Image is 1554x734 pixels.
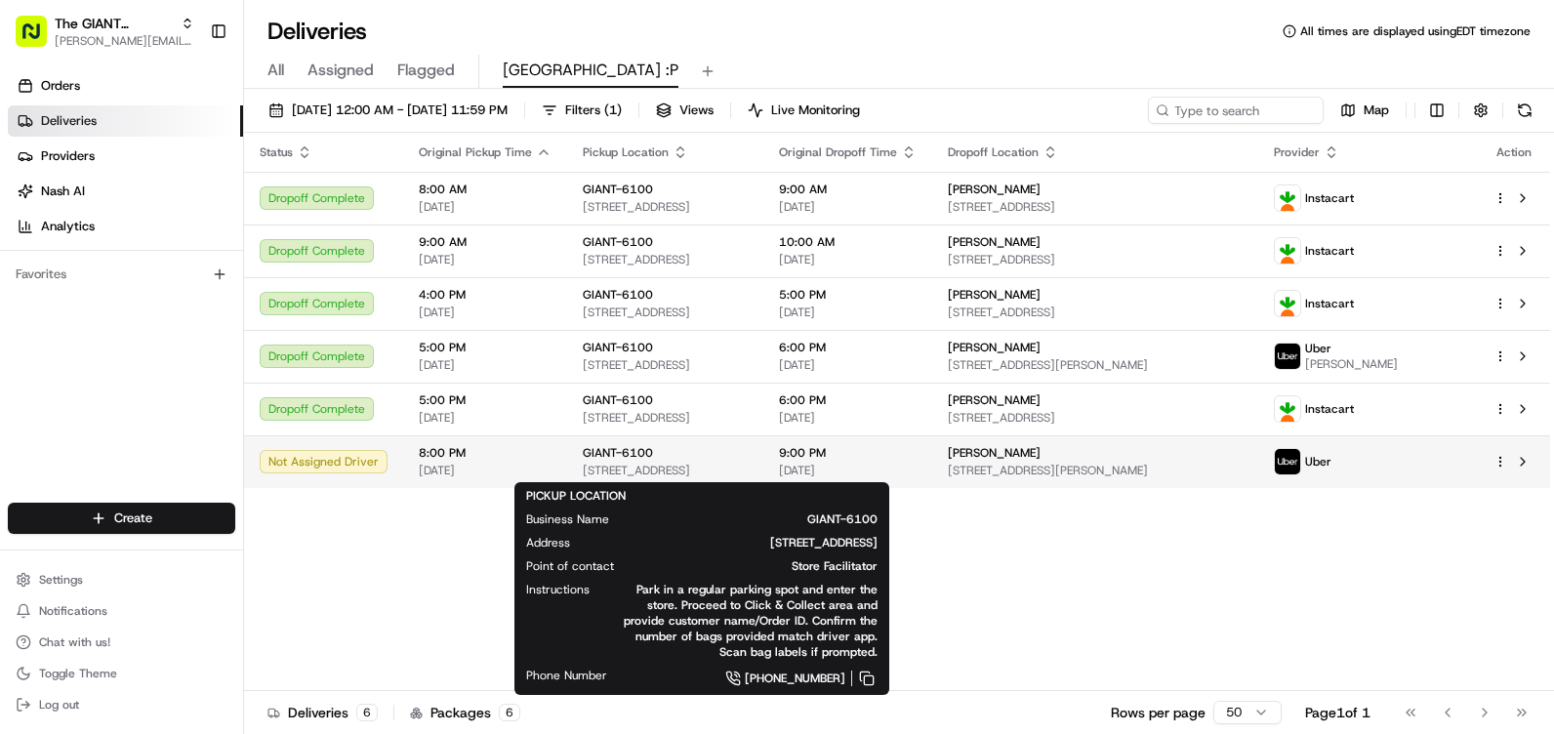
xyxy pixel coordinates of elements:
[779,357,917,373] span: [DATE]
[503,59,678,82] span: [GEOGRAPHIC_DATA] :P
[948,392,1041,408] span: [PERSON_NAME]
[1275,344,1300,369] img: profile_uber_ahold_partner.png
[526,582,590,597] span: Instructions
[356,704,378,721] div: 6
[397,59,455,82] span: Flagged
[583,392,653,408] span: GIANT-6100
[419,199,552,215] span: [DATE]
[260,97,516,124] button: [DATE] 12:00 AM - [DATE] 11:59 PM
[1305,243,1354,259] span: Instacart
[267,59,284,82] span: All
[419,252,552,267] span: [DATE]
[8,566,235,593] button: Settings
[638,668,878,689] a: [PHONE_NUMBER]
[583,182,653,197] span: GIANT-6100
[1148,97,1324,124] input: Type to search
[583,252,748,267] span: [STREET_ADDRESS]
[583,199,748,215] span: [STREET_ADDRESS]
[948,144,1039,160] span: Dropoff Location
[1274,144,1320,160] span: Provider
[39,666,117,681] span: Toggle Theme
[1331,97,1398,124] button: Map
[419,182,552,197] span: 8:00 AM
[1305,341,1331,356] span: Uber
[41,183,85,200] span: Nash AI
[499,704,520,721] div: 6
[410,703,520,722] div: Packages
[332,192,355,216] button: Start new chat
[419,287,552,303] span: 4:00 PM
[779,144,897,160] span: Original Dropoff Time
[1275,291,1300,316] img: profile_instacart_ahold_partner.png
[157,275,321,310] a: 💻API Documentation
[1275,396,1300,422] img: profile_instacart_ahold_partner.png
[8,503,235,534] button: Create
[419,357,552,373] span: [DATE]
[194,331,236,346] span: Pylon
[779,252,917,267] span: [DATE]
[267,16,367,47] h1: Deliveries
[583,410,748,426] span: [STREET_ADDRESS]
[948,340,1041,355] span: [PERSON_NAME]
[39,697,79,713] span: Log out
[66,186,320,206] div: Start new chat
[526,668,607,683] span: Phone Number
[260,144,293,160] span: Status
[114,510,152,527] span: Create
[292,102,508,119] span: [DATE] 12:00 AM - [DATE] 11:59 PM
[8,660,235,687] button: Toggle Theme
[8,176,243,207] a: Nash AI
[20,285,35,301] div: 📗
[779,182,917,197] span: 9:00 AM
[583,305,748,320] span: [STREET_ADDRESS]
[583,445,653,461] span: GIANT-6100
[948,463,1244,478] span: [STREET_ADDRESS][PERSON_NAME]
[948,199,1244,215] span: [STREET_ADDRESS]
[583,340,653,355] span: GIANT-6100
[621,582,878,660] span: Park in a regular parking spot and enter the store. Proceed to Click & Collect area and provide c...
[583,144,669,160] span: Pickup Location
[165,285,181,301] div: 💻
[39,634,110,650] span: Chat with us!
[8,70,243,102] a: Orders
[8,8,202,55] button: The GIANT Company[PERSON_NAME][EMAIL_ADDRESS][PERSON_NAME][DOMAIN_NAME]
[419,340,552,355] span: 5:00 PM
[1493,144,1534,160] div: Action
[66,206,247,222] div: We're available if you need us!
[583,357,748,373] span: [STREET_ADDRESS]
[41,77,80,95] span: Orders
[55,33,194,49] button: [PERSON_NAME][EMAIL_ADDRESS][PERSON_NAME][DOMAIN_NAME]
[1275,185,1300,211] img: profile_instacart_ahold_partner.png
[779,445,917,461] span: 9:00 PM
[533,97,631,124] button: Filters(1)
[645,558,878,574] span: Store Facilitator
[779,234,917,250] span: 10:00 AM
[41,112,97,130] span: Deliveries
[1305,190,1354,206] span: Instacart
[419,144,532,160] span: Original Pickup Time
[1275,449,1300,474] img: profile_uber_ahold_partner.png
[779,305,917,320] span: [DATE]
[779,410,917,426] span: [DATE]
[948,445,1041,461] span: [PERSON_NAME]
[39,572,83,588] span: Settings
[948,305,1244,320] span: [STREET_ADDRESS]
[948,234,1041,250] span: [PERSON_NAME]
[184,283,313,303] span: API Documentation
[419,410,552,426] span: [DATE]
[771,102,860,119] span: Live Monitoring
[583,463,748,478] span: [STREET_ADDRESS]
[41,147,95,165] span: Providers
[55,14,173,33] button: The GIANT Company
[948,252,1244,267] span: [STREET_ADDRESS]
[948,182,1041,197] span: [PERSON_NAME]
[526,488,626,504] span: PICKUP LOCATION
[1275,238,1300,264] img: profile_instacart_ahold_partner.png
[419,463,552,478] span: [DATE]
[948,410,1244,426] span: [STREET_ADDRESS]
[1511,97,1538,124] button: Refresh
[20,20,59,59] img: Nash
[779,463,917,478] span: [DATE]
